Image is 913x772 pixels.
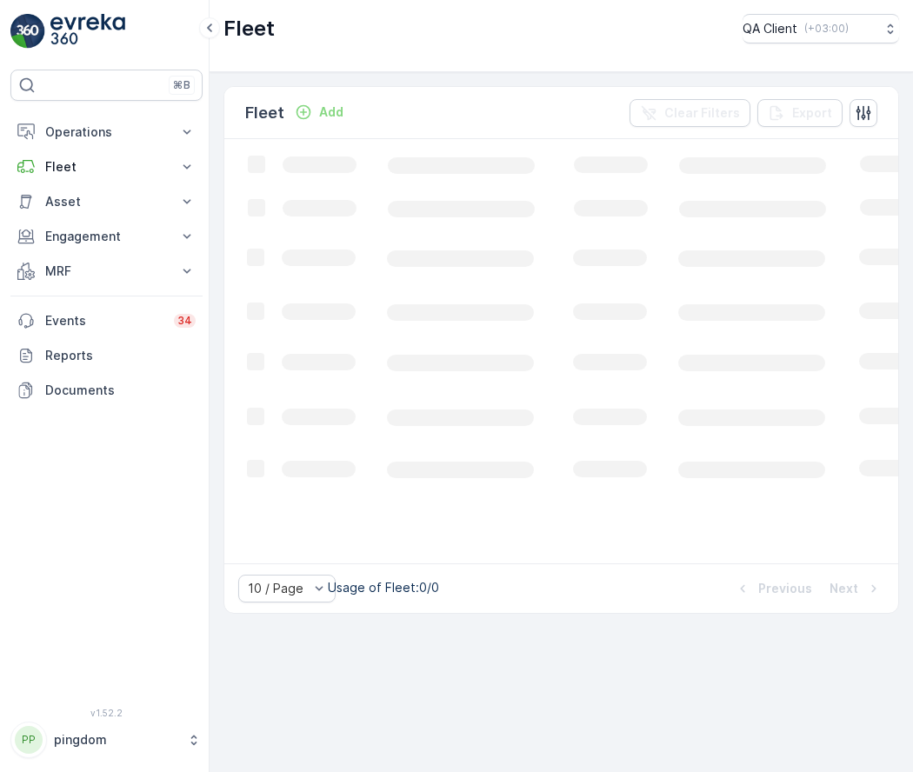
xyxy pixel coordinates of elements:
[732,578,814,599] button: Previous
[45,228,168,245] p: Engagement
[828,578,884,599] button: Next
[328,579,439,596] p: Usage of Fleet : 0/0
[10,219,203,254] button: Engagement
[792,104,832,122] p: Export
[743,20,797,37] p: QA Client
[173,78,190,92] p: ⌘B
[45,382,196,399] p: Documents
[245,101,284,125] p: Fleet
[45,263,168,280] p: MRF
[630,99,750,127] button: Clear Filters
[54,731,178,749] p: pingdom
[319,103,343,121] p: Add
[10,708,203,718] span: v 1.52.2
[15,726,43,754] div: PP
[45,158,168,176] p: Fleet
[10,338,203,373] a: Reports
[10,184,203,219] button: Asset
[10,303,203,338] a: Events34
[45,123,168,141] p: Operations
[10,115,203,150] button: Operations
[45,312,163,329] p: Events
[50,14,125,49] img: logo_light-DOdMpM7g.png
[664,104,740,122] p: Clear Filters
[223,15,275,43] p: Fleet
[288,102,350,123] button: Add
[10,14,45,49] img: logo
[177,314,192,328] p: 34
[10,150,203,184] button: Fleet
[804,22,849,36] p: ( +03:00 )
[743,14,899,43] button: QA Client(+03:00)
[830,580,858,597] p: Next
[10,373,203,408] a: Documents
[758,580,812,597] p: Previous
[45,193,168,210] p: Asset
[45,347,196,364] p: Reports
[757,99,843,127] button: Export
[10,254,203,289] button: MRF
[10,722,203,758] button: PPpingdom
